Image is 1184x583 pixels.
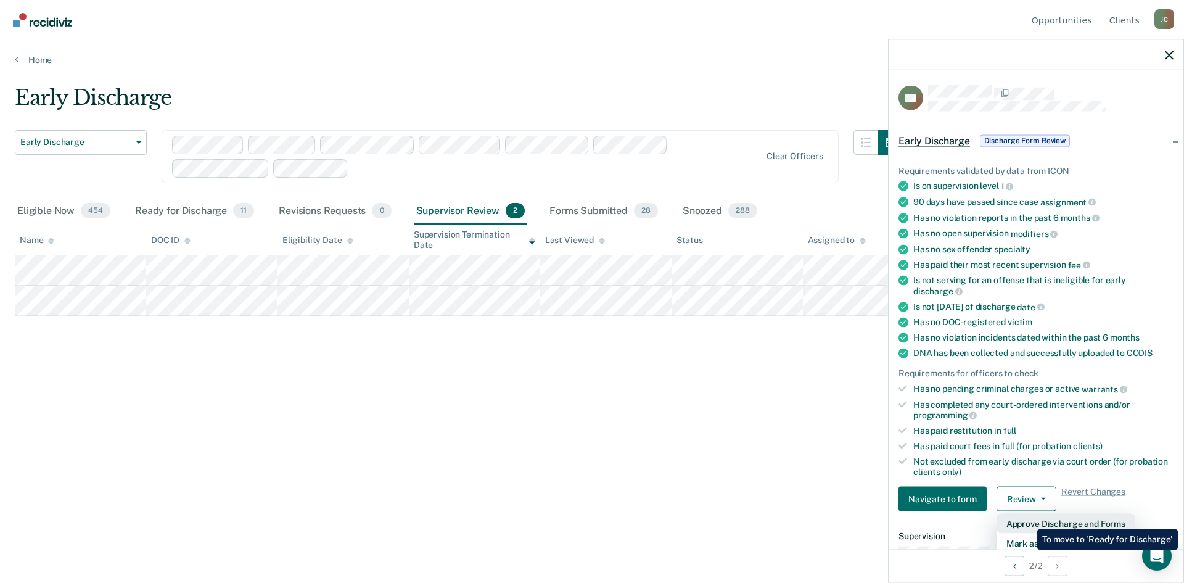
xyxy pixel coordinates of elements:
span: Early Discharge [20,137,131,147]
div: Snoozed [680,198,760,225]
div: Clear officers [767,151,823,162]
div: Has no open supervision [913,228,1174,239]
div: Eligible Now [15,198,113,225]
div: Dropdown Menu [997,514,1135,553]
div: Last Viewed [545,235,605,246]
div: Early Discharge [15,85,903,120]
span: clients) [1073,440,1103,450]
div: Has no pending criminal charges or active [913,384,1174,395]
div: 2 / 2 [889,549,1183,582]
span: discharge [913,286,963,296]
div: Revisions Requests [276,198,393,225]
span: specialty [994,244,1030,254]
dt: Supervision [898,531,1174,542]
span: victim [1008,317,1032,327]
span: fee [1068,260,1090,270]
div: Requirements for officers to check [898,368,1174,379]
span: 1 [1001,181,1014,191]
span: 11 [233,203,254,219]
div: Has completed any court-ordered interventions and/or [913,399,1174,420]
div: Early DischargeDischarge Form Review [889,121,1183,160]
span: Early Discharge [898,134,970,147]
div: Open Intercom Messenger [1142,541,1172,571]
span: 288 [728,203,757,219]
button: Approve Discharge and Forms [997,514,1135,534]
span: 2 [506,203,525,219]
div: 90 days have passed since case [913,196,1174,207]
div: Has no sex offender [913,244,1174,254]
div: Ready for Discharge [133,198,257,225]
div: Has no violation incidents dated within the past 6 [913,333,1174,343]
span: months [1061,213,1100,223]
div: Is not serving for an offense that is ineligible for early [913,275,1174,296]
button: Mark as Ineligible [997,534,1135,553]
div: Has no violation reports in the past 6 [913,212,1174,223]
div: Is on supervision level [913,181,1174,192]
div: Has no DOC-registered [913,317,1174,328]
div: Has paid court fees in full (for probation [913,440,1174,451]
div: Has paid restitution in [913,426,1174,436]
img: Recidiviz [13,13,72,27]
span: only) [942,466,961,476]
div: Eligibility Date [282,235,353,246]
div: Not excluded from early discharge via court order (for probation clients [913,456,1174,477]
span: modifiers [1011,228,1058,238]
span: full [1003,426,1016,436]
span: assignment [1040,197,1096,207]
button: Profile dropdown button [1154,9,1174,29]
span: date [1017,302,1044,312]
span: programming [913,410,977,420]
button: Previous Opportunity [1005,556,1024,576]
div: J C [1154,9,1174,29]
div: Has paid their most recent supervision [913,259,1174,270]
div: Requirements validated by data from ICON [898,165,1174,176]
div: DOC ID [151,235,191,246]
div: Assigned to [808,235,866,246]
div: Forms Submitted [547,198,660,225]
span: Discharge Form Review [980,134,1070,147]
button: Navigate to form [898,487,987,511]
span: 28 [634,203,658,219]
span: warrants [1082,384,1127,394]
span: months [1110,333,1140,342]
div: Is not [DATE] of discharge [913,301,1174,312]
button: Review [997,487,1056,511]
div: Name [20,235,54,246]
a: Navigate to form link [898,487,992,511]
a: Home [15,54,1169,65]
div: Status [676,235,703,246]
div: Supervision Termination Date [414,229,535,250]
span: 0 [372,203,391,219]
span: CODIS [1127,348,1153,358]
span: Revert Changes [1061,487,1125,511]
div: DNA has been collected and successfully uploaded to [913,348,1174,358]
button: Next Opportunity [1048,556,1067,576]
span: 454 [81,203,110,219]
div: Supervisor Review [414,198,528,225]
